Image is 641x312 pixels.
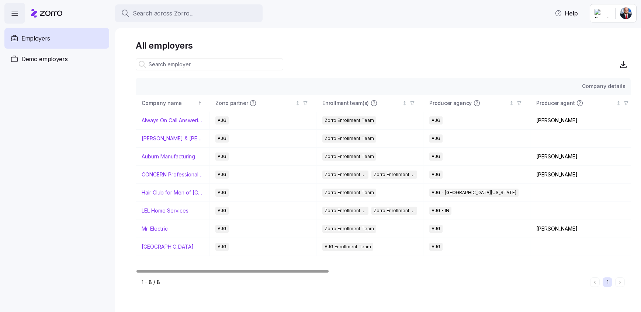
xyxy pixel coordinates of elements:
a: Demo employers [4,49,109,69]
span: AJG [432,171,440,179]
a: Always On Call Answering Service [142,117,203,124]
span: Zorro Enrollment Experts [374,171,415,179]
img: Employer logo [595,9,609,18]
th: Producer agentNot sorted [530,95,637,112]
span: AJG [218,171,226,179]
span: AJG [218,225,226,233]
td: [PERSON_NAME] [530,148,637,166]
button: Previous page [590,277,600,287]
span: AJG [432,134,440,143]
div: Not sorted [616,101,621,106]
span: Search across Zorro... [133,9,194,18]
button: Help [549,6,584,21]
span: Producer agent [536,99,575,107]
div: Not sorted [509,101,514,106]
input: Search employer [136,59,283,70]
a: CONCERN Professional Services [142,171,203,178]
th: Producer agencyNot sorted [423,95,530,112]
div: Company name [142,99,196,107]
div: 1 - 8 / 8 [142,278,587,286]
span: Enrollment team(s) [322,99,369,107]
h1: All employers [136,40,631,51]
a: Employers [4,28,109,49]
a: Mr. Electric [142,225,168,232]
a: Hair Club for Men of [GEOGRAPHIC_DATA] [142,189,203,196]
th: Zorro partnerNot sorted [209,95,316,112]
td: [PERSON_NAME] [530,112,637,130]
span: Demo employers [21,55,68,64]
td: [PERSON_NAME] [530,220,637,238]
span: AJG [218,134,226,143]
span: Zorro Enrollment Team [325,116,374,125]
span: AJG [432,116,440,125]
span: Help [555,9,578,18]
span: Zorro Enrollment Experts [374,207,415,215]
span: AJG [432,153,440,161]
a: LEL Home Services [142,207,188,214]
a: [GEOGRAPHIC_DATA] [142,243,194,250]
span: Zorro Enrollment Team [325,225,374,233]
span: AJG [432,225,440,233]
a: Auburn Manufacturing [142,153,195,160]
span: AJG - IN [432,207,449,215]
div: Sorted ascending [197,101,202,106]
span: Zorro Enrollment Team [325,153,374,161]
button: Search across Zorro... [115,4,263,22]
span: Employers [21,34,50,43]
span: AJG Enrollment Team [325,243,371,251]
span: Zorro partner [215,99,248,107]
a: [PERSON_NAME] & [PERSON_NAME]'s [142,135,203,142]
span: Producer agency [429,99,472,107]
span: AJG [218,189,226,197]
span: Zorro Enrollment Team [325,171,366,179]
div: Not sorted [295,101,300,106]
div: Not sorted [402,101,407,106]
td: [PERSON_NAME] [530,166,637,184]
th: Enrollment team(s)Not sorted [316,95,423,112]
span: AJG [218,116,226,125]
span: Zorro Enrollment Team [325,189,374,197]
span: Zorro Enrollment Team [325,134,374,143]
span: AJG [218,153,226,161]
span: AJG [218,243,226,251]
button: 1 [603,277,612,287]
span: AJG [218,207,226,215]
img: 881f64db-862a-4d68-9582-1fb6ded42eab-1756395676831.jpeg [620,7,632,19]
span: AJG - [GEOGRAPHIC_DATA][US_STATE] [432,189,516,197]
span: AJG [432,243,440,251]
button: Next page [615,277,625,287]
span: Zorro Enrollment Team [325,207,366,215]
th: Company nameSorted ascending [136,95,209,112]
